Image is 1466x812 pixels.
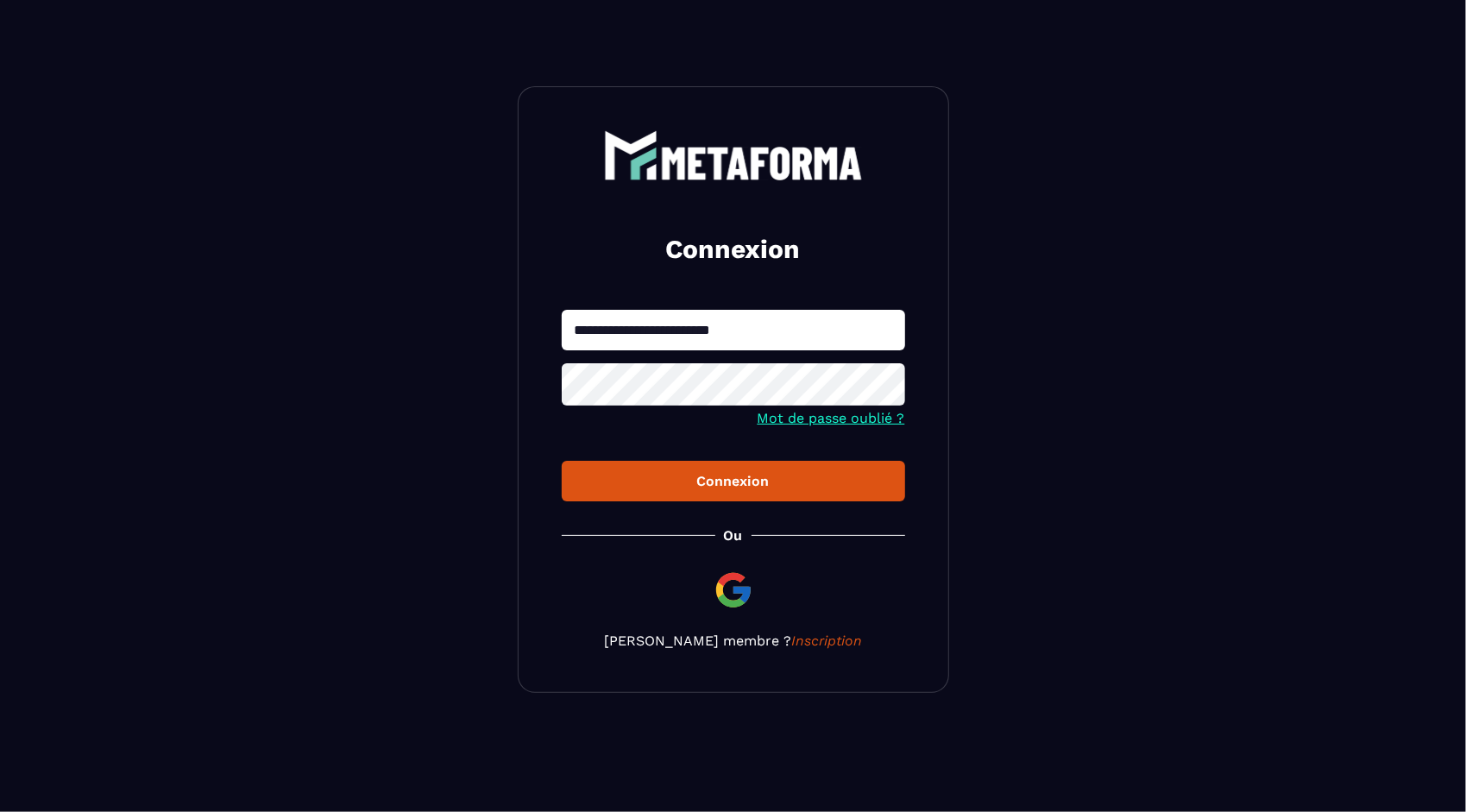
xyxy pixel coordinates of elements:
a: Inscription [791,633,862,649]
a: logo [562,130,905,180]
div: Connexion [576,473,891,489]
p: [PERSON_NAME] membre ? [562,633,905,649]
p: Ou [724,527,743,544]
h2: Connexion [582,232,884,267]
img: logo [604,130,863,180]
a: Mot de passe oublié ? [758,410,905,426]
img: google [713,570,754,611]
button: Connexion [562,461,905,501]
